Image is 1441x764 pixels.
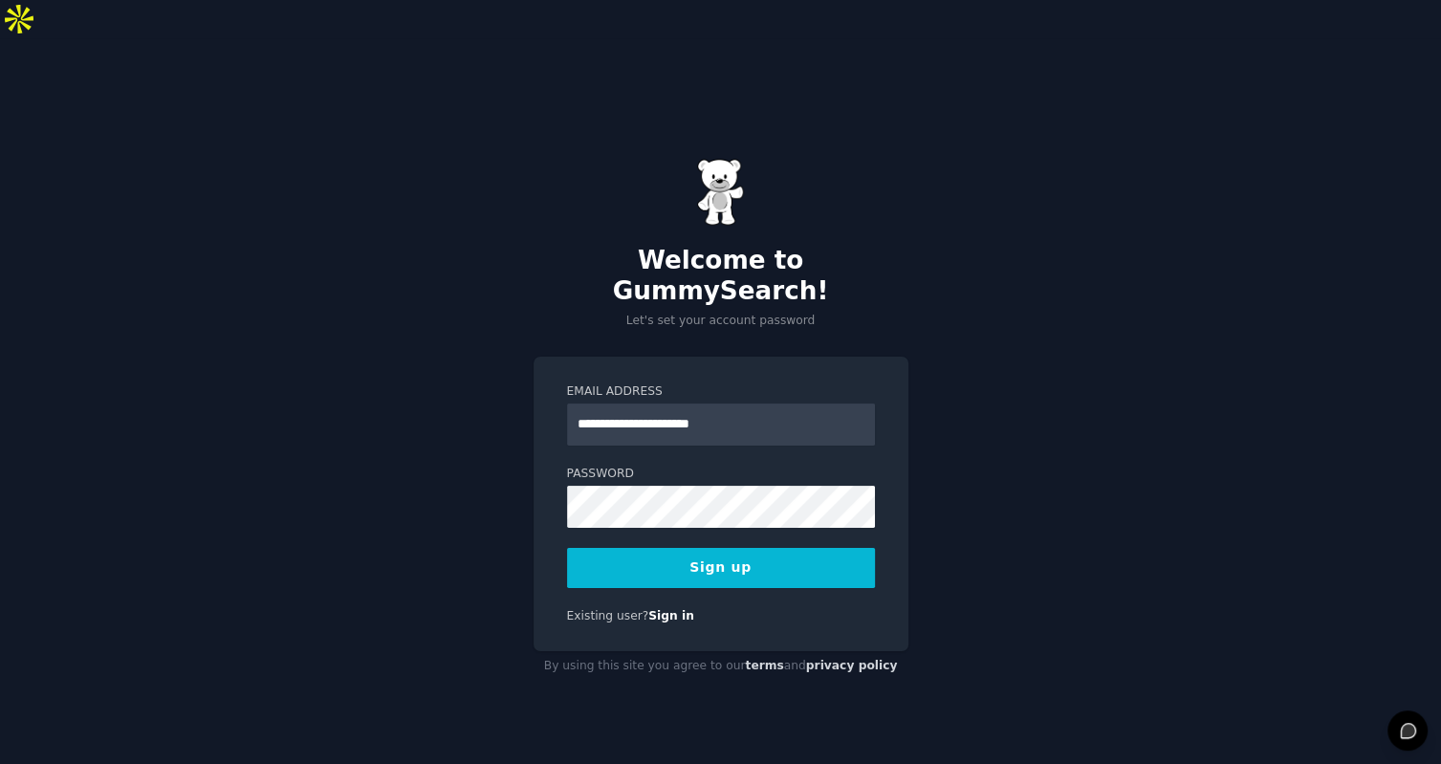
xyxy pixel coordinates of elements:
span: Existing user? [567,609,649,622]
img: Gummy Bear [697,159,745,226]
h2: Welcome to GummySearch! [534,246,908,306]
a: privacy policy [806,659,898,672]
label: Password [567,466,875,483]
a: terms [745,659,783,672]
div: By using this site you agree to our and [534,651,908,682]
p: Let's set your account password [534,313,908,330]
a: Sign in [648,609,694,622]
label: Email Address [567,383,875,401]
button: Sign up [567,548,875,588]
